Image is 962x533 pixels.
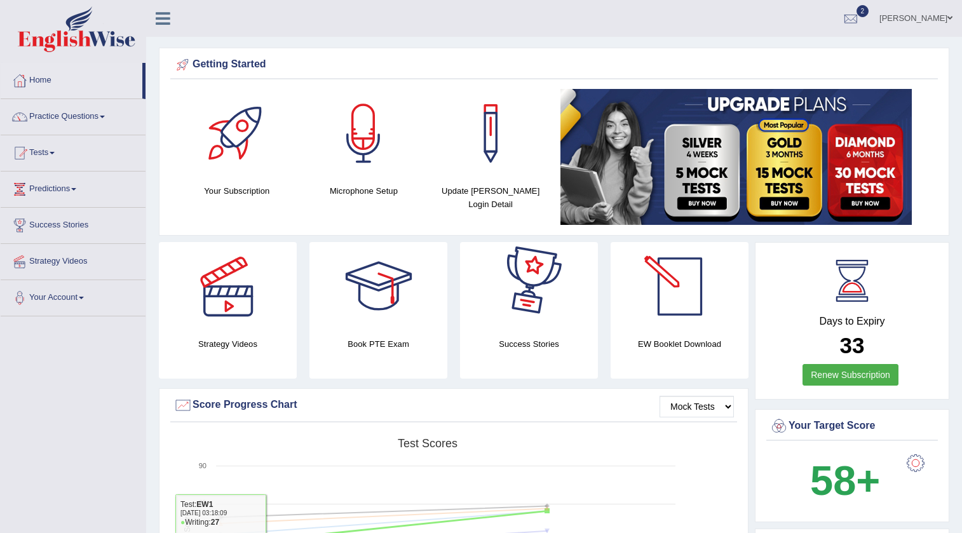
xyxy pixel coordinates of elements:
a: Practice Questions [1,99,146,131]
h4: EW Booklet Download [611,337,749,351]
h4: Microphone Setup [307,184,421,198]
img: small5.jpg [560,89,912,225]
b: 58+ [810,457,880,504]
a: Predictions [1,172,146,203]
a: Renew Subscription [803,364,898,386]
a: Home [1,63,142,95]
h4: Update [PERSON_NAME] Login Detail [433,184,548,211]
tspan: Test scores [398,437,457,450]
h4: Days to Expiry [769,316,935,327]
div: Your Target Score [769,417,935,436]
div: Getting Started [173,55,935,74]
h4: Strategy Videos [159,337,297,351]
a: Your Account [1,280,146,312]
a: Tests [1,135,146,167]
text: 90 [199,462,207,469]
a: Success Stories [1,208,146,240]
a: Strategy Videos [1,244,146,276]
text: 60 [199,499,207,506]
div: Score Progress Chart [173,396,734,415]
span: 2 [857,5,869,17]
tspan: Score [183,512,192,532]
b: 33 [840,333,865,358]
h4: Book PTE Exam [309,337,447,351]
h4: Your Subscription [180,184,294,198]
h4: Success Stories [460,337,598,351]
